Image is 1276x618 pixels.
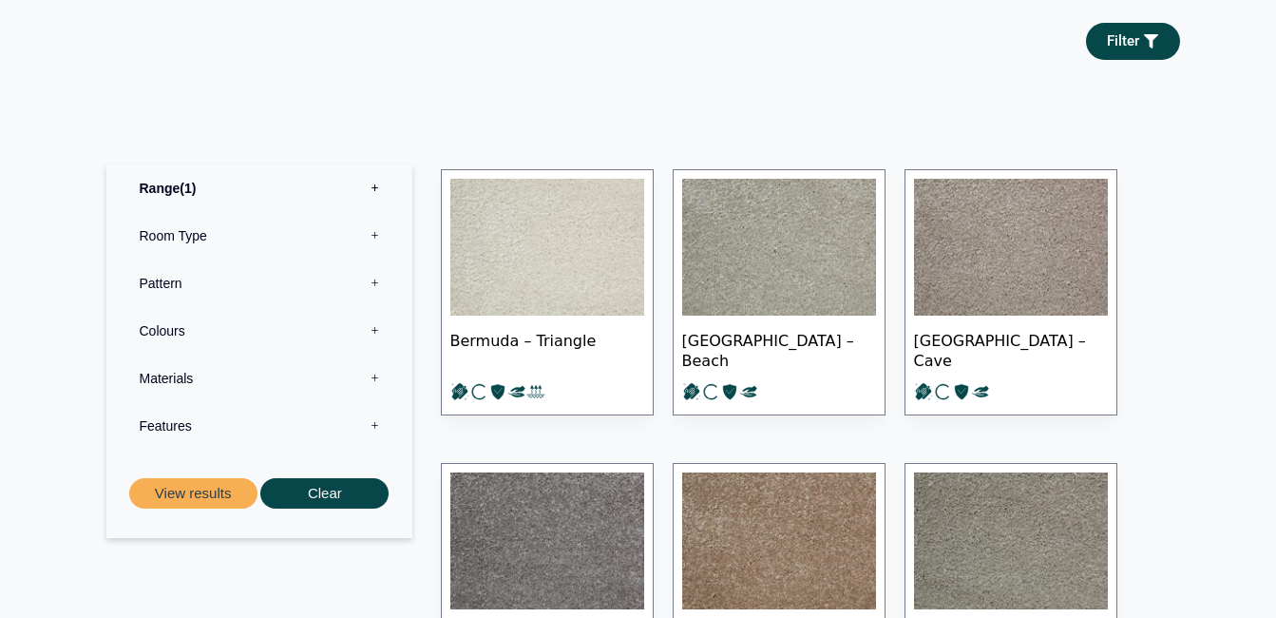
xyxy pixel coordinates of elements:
[121,307,398,355] label: Colours
[1086,23,1180,60] a: Filter
[121,164,398,212] label: Range
[450,179,644,316] img: Bermuda Triangle
[682,473,876,609] img: Bermuda dolphin
[682,316,876,382] span: [GEOGRAPHIC_DATA] – Beach
[1107,34,1139,48] span: Filter
[441,169,654,415] a: Bermuda – Triangle
[682,179,876,316] img: Bermuda Beach
[121,355,398,402] label: Materials
[121,260,398,307] label: Pattern
[450,316,644,382] span: Bermuda – Triangle
[260,478,389,510] button: Clear
[180,181,196,196] span: 1
[914,179,1108,316] img: Bermuda Cave
[121,212,398,260] label: Room Type
[914,473,1108,609] img: Bermuda Fairmont
[673,169,886,415] a: [GEOGRAPHIC_DATA] – Beach
[914,316,1108,382] span: [GEOGRAPHIC_DATA] – Cave
[121,402,398,450] label: Features
[129,478,257,510] button: View results
[450,473,644,609] img: Bermuda Cricket
[905,169,1117,415] a: [GEOGRAPHIC_DATA] – Cave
